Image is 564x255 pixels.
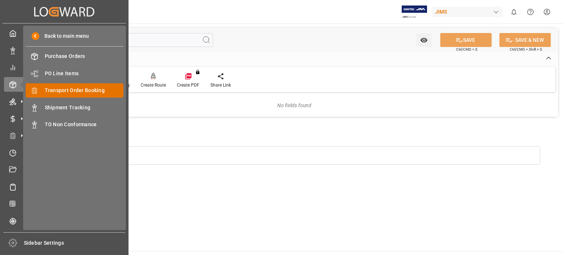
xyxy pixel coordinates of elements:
button: SAVE & NEW [499,33,551,47]
a: My Cockpit [4,26,124,40]
span: Back to main menu [39,32,89,40]
button: JIMS [432,5,506,19]
a: TO Non Conformance [26,117,123,132]
span: Purchase Orders [45,52,124,60]
a: My Reports [4,60,124,74]
span: Shipment Tracking [45,104,124,112]
div: No fields found [277,102,311,109]
a: CO2 Calculator [4,197,124,211]
button: SAVE [440,33,492,47]
a: Transport Order Booking [26,83,123,98]
a: Document Management [4,163,124,177]
button: show 0 new notifications [506,4,522,20]
div: Share Link [210,82,231,88]
img: Exertis%20JAM%20-%20Email%20Logo.jpg_1722504956.jpg [402,6,427,18]
a: Sailing Schedules [4,179,124,194]
span: PO Line Items [45,70,124,77]
a: Purchase Orders [26,49,123,63]
div: JIMS [432,7,503,17]
button: open menu [416,33,431,47]
button: Help Center [522,4,539,20]
span: TO Non Conformance [45,121,124,128]
a: Tracking Shipment [4,214,124,228]
a: Data Management [4,43,124,57]
a: Timeslot Management V2 [4,145,124,160]
span: Ctrl/CMD + S [456,47,477,52]
span: Ctrl/CMD + Shift + S [510,47,542,52]
div: Create Route [141,82,166,88]
span: Sidebar Settings [24,239,126,247]
a: PO Line Items [26,66,123,80]
a: Shipment Tracking [26,100,123,114]
span: Transport Order Booking [45,87,124,94]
